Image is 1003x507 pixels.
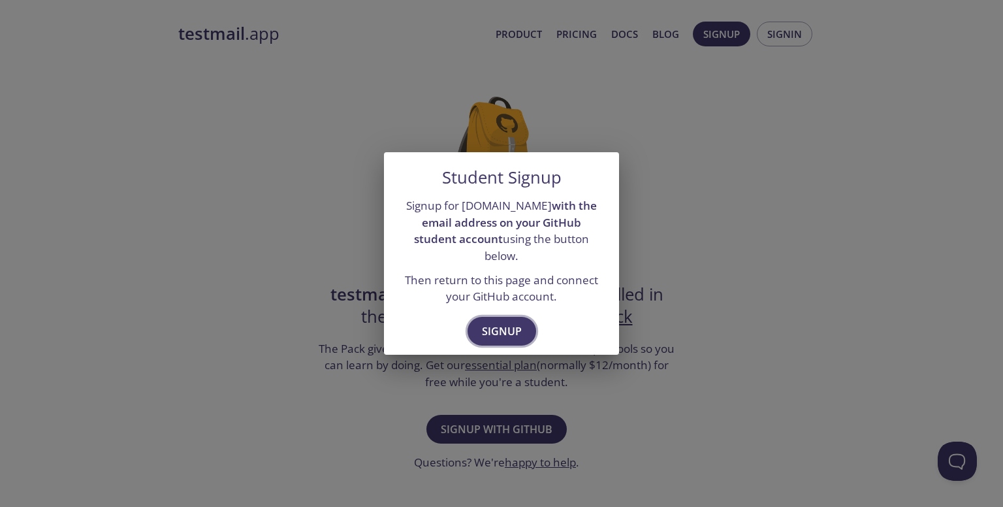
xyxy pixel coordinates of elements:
[414,198,597,246] strong: with the email address on your GitHub student account
[400,197,603,265] p: Signup for [DOMAIN_NAME] using the button below.
[482,322,522,340] span: Signup
[468,317,536,346] button: Signup
[400,272,603,305] p: Then return to this page and connect your GitHub account.
[442,168,562,188] h5: Student Signup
